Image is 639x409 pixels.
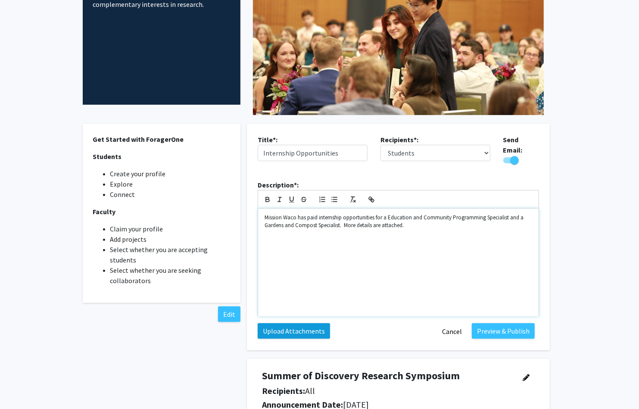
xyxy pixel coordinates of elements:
[262,370,511,382] h4: Summer of Discovery Research Symposium
[472,323,535,339] button: Preview & Publish
[258,181,299,189] b: Description*:
[503,135,523,154] b: Send Email:
[93,152,122,161] strong: Students
[258,323,330,339] label: Upload Attachments
[6,370,37,403] iframe: Chat
[218,306,240,322] button: Edit
[436,323,468,340] button: Cancel
[110,224,231,234] li: Claim your profile
[380,135,418,144] b: Recipients*:
[93,207,116,216] strong: Faculty
[110,179,231,189] li: Explore
[110,234,231,244] li: Add projects
[110,265,231,286] li: Select whether you are seeking collaborators
[110,169,231,179] li: Create your profile
[262,386,511,396] h5: All
[258,135,277,144] b: Title*:
[110,189,231,200] li: Connect
[110,244,231,265] li: Select whether you are accepting students
[93,135,184,144] strong: Get Started with ForagerOne
[262,385,305,396] b: Recipients:
[503,155,539,166] div: Toggle
[265,214,532,230] p: Mission Waco has paid internship opportunities for a Education and Community Programming Speciali...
